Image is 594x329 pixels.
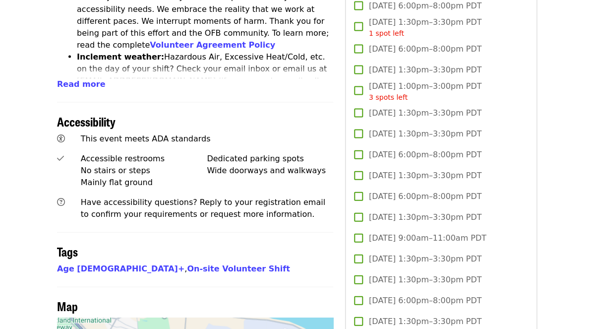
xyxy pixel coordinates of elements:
a: Volunteer Agreement Policy [150,40,275,49]
span: [DATE] 6:00pm–8:00pm PDT [369,148,481,160]
span: 3 spots left [369,93,408,101]
span: Tags [57,242,78,260]
span: [DATE] 1:30pm–3:30pm PDT [369,169,481,181]
span: , [57,263,187,273]
span: [DATE] 1:30pm–3:30pm PDT [369,211,481,223]
span: [DATE] 6:00pm–8:00pm PDT [369,294,481,306]
a: Age [DEMOGRAPHIC_DATA]+ [57,263,184,273]
span: [DATE] 1:30pm–3:30pm PDT [369,273,481,285]
i: check icon [57,153,64,163]
div: Mainly flat ground [81,176,207,188]
span: [DATE] 1:30pm–3:30pm PDT [369,315,481,327]
div: No stairs or steps [81,164,207,176]
span: This event meets ADA standards [81,133,211,143]
button: Read more [57,78,105,90]
span: [DATE] 1:30pm–3:30pm PDT [369,107,481,119]
div: Wide doorways and walkways [207,164,333,176]
span: Accessibility [57,112,116,130]
span: [DATE] 6:00pm–8:00pm PDT [369,190,481,202]
li: Hazardous Air, Excessive Heat/Cold, etc. on the day of your shift? Check your email inbox or emai... [77,51,333,110]
div: Accessible restrooms [81,152,207,164]
span: [DATE] 1:00pm–3:00pm PDT [369,80,481,102]
a: On-site Volunteer Shift [187,263,290,273]
span: Map [57,297,78,314]
span: [DATE] 1:30pm–3:30pm PDT [369,128,481,139]
span: Have accessibility questions? Reply to your registration email to confirm your requirements or re... [81,197,325,218]
span: [DATE] 1:30pm–3:30pm PDT [369,253,481,264]
strong: Inclement weather: [77,52,164,61]
span: [DATE] 1:30pm–3:30pm PDT [369,64,481,75]
span: [DATE] 9:00am–11:00am PDT [369,232,486,244]
i: question-circle icon [57,197,65,206]
span: [DATE] 1:30pm–3:30pm PDT [369,16,481,38]
div: Dedicated parking spots [207,152,333,164]
span: [DATE] 6:00pm–8:00pm PDT [369,43,481,55]
i: universal-access icon [57,133,65,143]
span: 1 spot left [369,29,404,37]
span: Read more [57,79,105,88]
